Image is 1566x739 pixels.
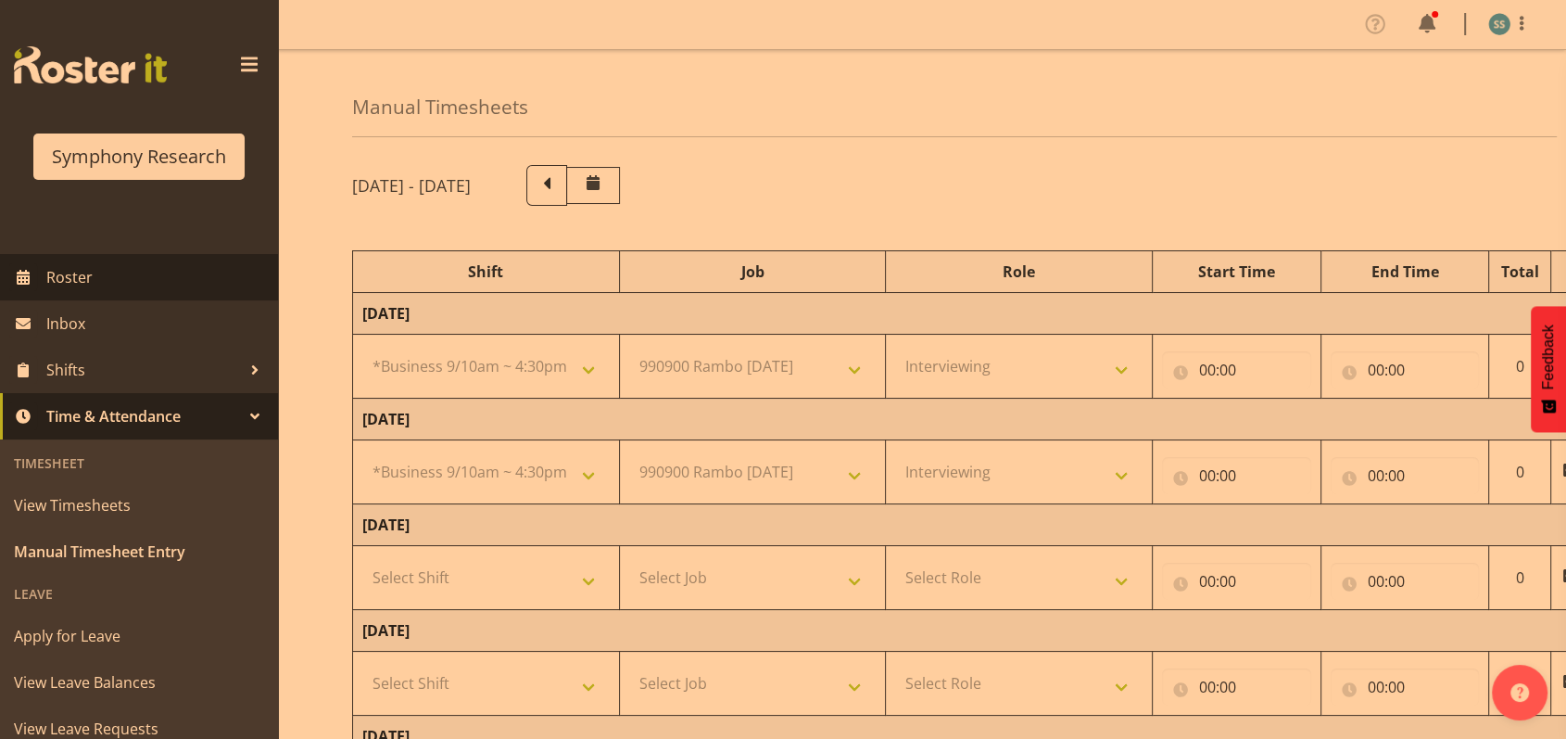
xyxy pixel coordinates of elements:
a: Manual Timesheet Entry [5,529,273,575]
img: Rosterit website logo [14,46,167,83]
a: View Timesheets [5,482,273,529]
input: Click to select... [1162,351,1311,389]
button: Feedback - Show survey [1531,306,1566,432]
a: Apply for Leave [5,613,273,659]
span: Roster [46,263,269,291]
div: Leave [5,575,273,613]
span: Time & Attendance [46,402,241,430]
div: Total [1498,261,1541,283]
span: View Leave Balances [14,669,264,696]
span: Apply for Leave [14,622,264,650]
div: Job [629,261,877,283]
input: Click to select... [1162,669,1311,706]
input: Click to select... [1331,457,1480,494]
div: Shift [362,261,610,283]
input: Click to select... [1331,669,1480,706]
span: View Timesheets [14,491,264,519]
td: 0 [1489,546,1551,610]
div: Timesheet [5,444,273,482]
div: Role [895,261,1143,283]
div: Start Time [1162,261,1311,283]
div: Symphony Research [52,143,226,171]
span: Feedback [1540,325,1557,389]
h5: [DATE] - [DATE] [352,175,471,196]
span: Inbox [46,310,269,338]
input: Click to select... [1331,351,1480,389]
input: Click to select... [1331,563,1480,600]
input: Click to select... [1162,563,1311,600]
span: Manual Timesheet Entry [14,538,264,566]
span: Shifts [46,356,241,384]
img: help-xxl-2.png [1510,683,1529,702]
a: View Leave Balances [5,659,273,706]
td: 0 [1489,335,1551,399]
input: Click to select... [1162,457,1311,494]
h4: Manual Timesheets [352,96,528,118]
td: 0 [1489,652,1551,716]
img: shane-shaw-williams1936.jpg [1488,13,1510,35]
div: End Time [1331,261,1480,283]
td: 0 [1489,440,1551,504]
